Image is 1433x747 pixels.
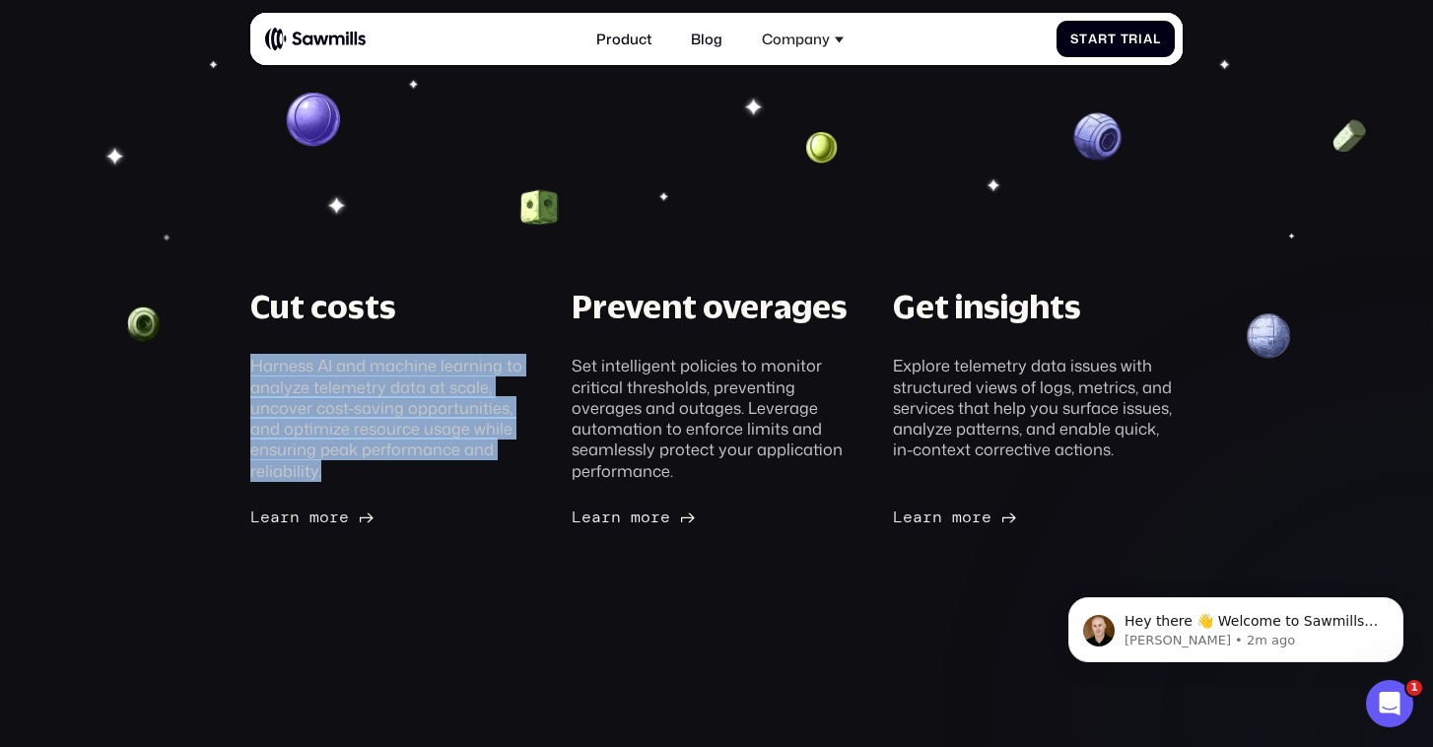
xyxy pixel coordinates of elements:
div: Cut costs [250,285,396,328]
span: o [641,508,650,527]
span: r [280,508,290,527]
span: m [631,508,641,527]
span: L [572,508,581,527]
span: a [270,508,280,527]
span: t [1108,32,1117,46]
a: Learnmore [572,508,695,527]
span: o [962,508,972,527]
span: e [982,508,991,527]
span: n [932,508,942,527]
div: Company [762,31,830,47]
a: Learnmore [250,508,374,527]
span: n [611,508,621,527]
span: r [972,508,982,527]
span: a [1143,32,1153,46]
span: m [309,508,319,527]
div: Set intelligent policies to monitor critical thresholds, preventing overages and outages. Leverag... [572,355,860,481]
span: a [913,508,922,527]
span: e [260,508,270,527]
a: Learnmore [893,508,1016,527]
iframe: Intercom live chat [1366,680,1413,727]
span: r [601,508,611,527]
span: r [1098,32,1108,46]
span: e [581,508,591,527]
span: o [319,508,329,527]
span: 1 [1406,680,1422,696]
span: L [893,508,903,527]
div: Prevent overages [572,285,848,328]
span: e [903,508,913,527]
span: n [290,508,300,527]
a: Product [585,20,662,58]
span: a [591,508,601,527]
iframe: Intercom notifications message [1039,556,1433,694]
span: S [1070,32,1079,46]
span: e [339,508,349,527]
span: r [1128,32,1138,46]
span: r [922,508,932,527]
span: l [1153,32,1161,46]
div: Get insights [893,285,1081,328]
span: t [1079,32,1088,46]
a: Blog [680,20,733,58]
div: Explore telemetry data issues with structured views of logs, metrics, and services that help you ... [893,355,1182,459]
span: e [660,508,670,527]
span: r [329,508,339,527]
span: L [250,508,260,527]
a: StartTrial [1057,21,1175,57]
div: Harness AI and machine learning to analyze telemetry data at scale, uncover cost-saving opportuni... [250,355,539,481]
span: a [1088,32,1098,46]
span: i [1138,32,1143,46]
div: Company [751,20,854,58]
span: m [952,508,962,527]
span: T [1121,32,1129,46]
span: r [650,508,660,527]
